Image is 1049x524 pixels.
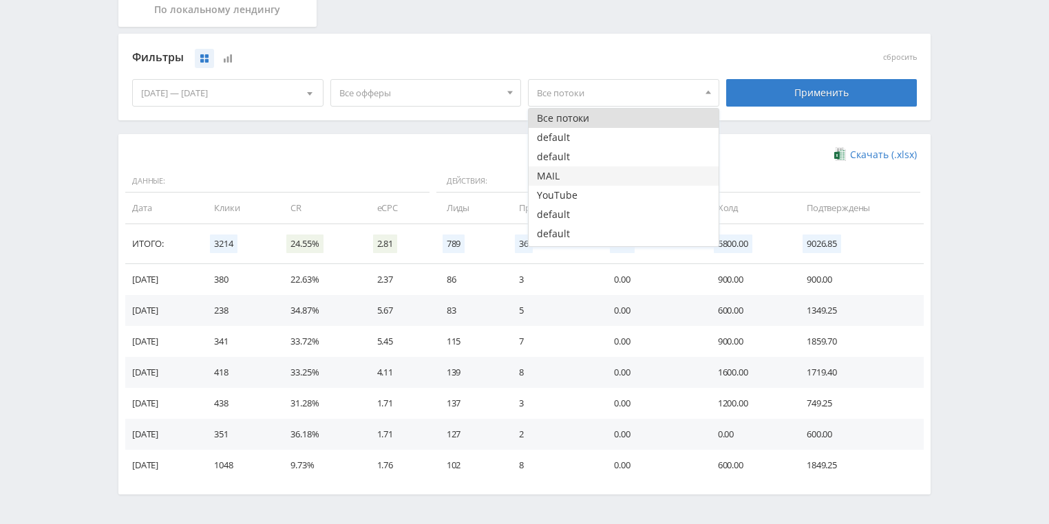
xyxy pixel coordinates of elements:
td: 8 [505,357,600,388]
span: Скачать (.xlsx) [850,149,917,160]
span: 5800.00 [714,234,752,253]
td: 900.00 [704,264,793,295]
td: [DATE] [125,357,200,388]
td: 418 [200,357,277,388]
td: [DATE] [125,419,200,450]
td: 86 [433,264,505,295]
td: 600.00 [704,295,793,326]
div: Применить [726,79,918,107]
td: 139 [433,357,505,388]
button: default [529,128,719,147]
button: default [529,224,719,243]
td: 600.00 [704,450,793,481]
td: 0.00 [704,419,793,450]
td: 0.00 [600,295,704,326]
td: 749.25 [793,388,924,419]
div: [DATE] — [DATE] [133,80,323,106]
span: 789 [443,234,465,253]
td: [DATE] [125,450,200,481]
td: Итого: [125,224,200,264]
td: 1048 [200,450,277,481]
div: Фильтры [132,47,719,68]
a: Скачать (.xlsx) [834,148,917,162]
td: 5 [505,295,600,326]
td: Продажи [505,193,600,223]
td: 2.37 [363,264,433,295]
td: 0.00 [600,450,704,481]
td: 33.25% [277,357,363,388]
td: 127 [433,419,505,450]
td: 238 [200,295,277,326]
td: 0.00 [600,357,704,388]
td: 1349.25 [793,295,924,326]
td: 1.76 [363,450,433,481]
td: 8 [505,450,600,481]
button: сбросить [883,53,917,62]
button: MAIL [529,166,719,186]
button: default [529,147,719,166]
td: 438 [200,388,277,419]
td: 5.45 [363,326,433,357]
button: default [529,243,719,263]
span: Все офферы [339,80,500,106]
span: 24.55% [286,234,323,253]
td: 900.00 [793,264,924,295]
td: 5.67 [363,295,433,326]
td: 1849.25 [793,450,924,481]
span: 3214 [210,234,237,253]
td: 31.28% [277,388,363,419]
span: 2.81 [373,234,397,253]
span: Финансы: [604,170,920,193]
td: 1859.70 [793,326,924,357]
td: CR [277,193,363,223]
td: 0.00 [600,419,704,450]
td: Лиды [433,193,505,223]
td: 22.63% [277,264,363,295]
td: Дата [125,193,200,223]
td: 2 [505,419,600,450]
span: Все потоки [537,80,698,106]
button: Все потоки [529,109,719,128]
td: Подтверждены [793,193,924,223]
td: eCPC [363,193,433,223]
td: 7 [505,326,600,357]
td: 0.00 [600,264,704,295]
td: 600.00 [793,419,924,450]
span: 9026.85 [803,234,841,253]
td: 0.00 [600,388,704,419]
td: 900.00 [704,326,793,357]
span: 36 [515,234,533,253]
td: 36.18% [277,419,363,450]
td: 0.00 [600,326,704,357]
td: 83 [433,295,505,326]
td: 1.71 [363,419,433,450]
td: 380 [200,264,277,295]
td: 1200.00 [704,388,793,419]
td: 351 [200,419,277,450]
td: 102 [433,450,505,481]
td: 341 [200,326,277,357]
button: YouTube [529,186,719,205]
td: 4.11 [363,357,433,388]
button: default [529,205,719,224]
td: 137 [433,388,505,419]
td: 115 [433,326,505,357]
td: 1600.00 [704,357,793,388]
td: Клики [200,193,277,223]
td: 34.87% [277,295,363,326]
td: 3 [505,264,600,295]
td: [DATE] [125,326,200,357]
span: Действия: [436,170,597,193]
img: xlsx [834,147,846,161]
span: Данные: [125,170,430,193]
td: 33.72% [277,326,363,357]
td: Холд [704,193,793,223]
td: 3 [505,388,600,419]
td: 9.73% [277,450,363,481]
td: 1.71 [363,388,433,419]
td: [DATE] [125,388,200,419]
td: [DATE] [125,295,200,326]
td: 1719.40 [793,357,924,388]
td: [DATE] [125,264,200,295]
